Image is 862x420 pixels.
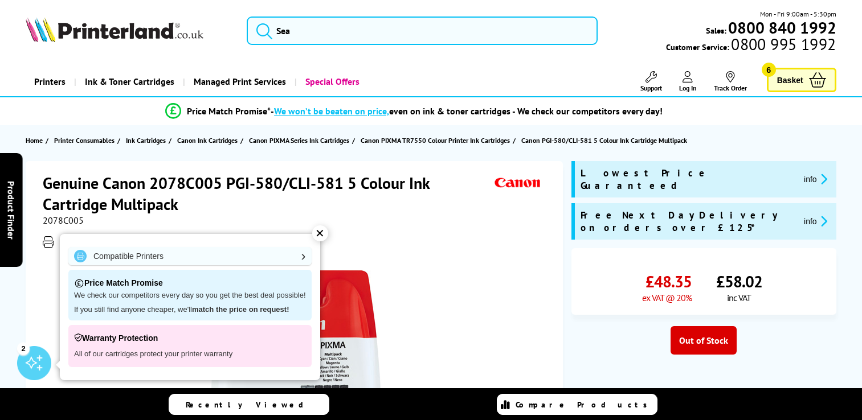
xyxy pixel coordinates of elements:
span: ex VAT @ 20% [642,292,692,303]
span: Lowest Price Guaranteed [581,167,795,192]
a: 0800 840 1992 [726,22,836,33]
span: Printer Consumables [54,134,115,146]
b: 0800 840 1992 [728,17,836,38]
a: Log In [679,71,697,92]
span: Product Finder [6,181,17,240]
p: We check our competitors every day so you get the best deal possible! [74,291,306,300]
a: Printer Consumables [54,134,117,146]
a: Special Offers [295,67,368,96]
span: Recently Viewed [186,400,315,410]
span: Customer Service: [666,39,836,52]
p: Warranty Protection [74,331,306,346]
span: Log In [679,84,697,92]
a: Managed Print Services [183,67,295,96]
p: All of our cartridges protect your printer warranty [74,346,306,361]
img: Canon [492,172,544,193]
button: promo-description [800,215,831,228]
button: Printers compatible with this item [57,237,175,246]
span: Sales: [706,25,726,36]
span: Price Match Promise* [187,105,271,117]
span: Compare Products [516,400,653,410]
a: Ink Cartridges [126,134,169,146]
span: Free Next Day Delivery on orders over £125* [581,209,795,234]
span: Basket [777,72,803,88]
input: Sea [247,17,598,45]
a: Compatible Printers [68,247,312,265]
img: Printerland Logo [26,17,203,42]
span: Home [26,134,43,146]
span: Ink Cartridges [126,134,166,146]
span: Canon Ink Cartridges [177,134,238,146]
div: Out of Stock [671,326,737,355]
span: £58.02 [716,271,762,292]
a: Canon Ink Cartridges [177,134,240,146]
a: Track Order [714,71,747,92]
li: modal_Promise [6,101,822,121]
button: promo-description [800,172,831,186]
span: Canon PIXMA TR7550 Colour Printer Ink Cartridges [361,134,510,146]
a: Compare Products [497,394,657,415]
h1: Genuine Canon 2078C005 PGI-580/CLI-581 5 Colour Ink Cartridge Multipack [43,172,492,215]
span: Mon - Fri 9:00am - 5:30pm [760,9,836,19]
a: Canon PIXMA Series Ink Cartridges [249,134,352,146]
span: Ink & Toner Cartridges [85,67,174,96]
span: 6 [762,63,776,77]
span: £48.35 [646,271,692,292]
a: Canon PGI-580/CLI-581 5 Colour Ink Cartridge Multipack [521,134,690,146]
div: - even on ink & toner cartridges - We check our competitors every day! [271,105,663,117]
div: 2 [17,342,30,355]
span: Canon PGI-580/CLI-581 5 Colour Ink Cartridge Multipack [521,134,687,146]
a: Printers [26,67,74,96]
a: Support [640,71,662,92]
div: ✕ [312,225,328,241]
strong: match the price on request! [192,305,289,314]
span: We won’t be beaten on price, [274,105,389,117]
span: 2078C005 [43,215,84,226]
a: Ink & Toner Cartridges [74,67,183,96]
span: Support [640,84,662,92]
span: Canon PIXMA Series Ink Cartridges [249,134,349,146]
p: Price Match Promise [74,275,306,291]
a: Basket 6 [767,68,836,92]
span: inc VAT [727,292,751,303]
a: Recently Viewed [169,394,329,415]
a: Canon PIXMA TR7550 Colour Printer Ink Cartridges [361,134,513,146]
p: If you still find anyone cheaper, we'll [74,305,306,315]
a: Home [26,134,46,146]
span: 0800 995 1992 [729,39,836,50]
a: Printerland Logo [26,17,232,44]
